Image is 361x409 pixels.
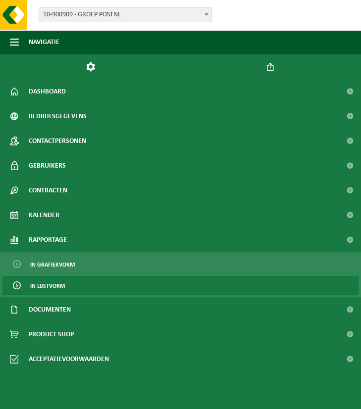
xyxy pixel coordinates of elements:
[30,255,75,274] span: In grafiekvorm
[29,322,74,347] span: Product Shop
[29,30,59,54] span: Navigatie
[2,276,359,295] a: In lijstvorm
[29,203,59,227] span: Kalender
[30,276,65,295] span: In lijstvorm
[29,104,87,129] span: Bedrijfsgegevens
[39,8,211,22] span: 10-900909 - GROEP POSTNL
[2,255,359,273] a: In grafiekvorm
[29,79,66,104] span: Dashboard
[29,347,109,371] span: Acceptatievoorwaarden
[39,7,212,22] span: 10-900909 - GROEP POSTNL
[29,227,67,252] span: Rapportage
[29,153,66,178] span: Gebruikers
[29,297,71,322] span: Documenten
[29,129,86,153] span: Contactpersonen
[29,178,67,203] span: Contracten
